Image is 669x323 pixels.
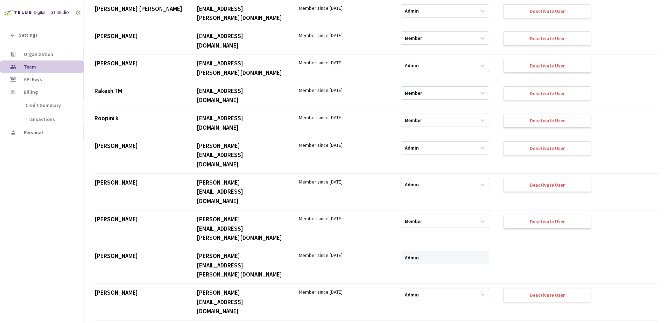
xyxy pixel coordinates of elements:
[405,35,422,41] div: Member
[94,141,183,151] div: [PERSON_NAME]
[299,251,387,259] div: Member since [DATE]
[530,219,565,224] div: Deactivate User
[94,288,183,297] div: [PERSON_NAME]
[530,292,565,298] div: Deactivate User
[26,102,61,108] span: Credit Summary
[24,89,38,95] span: Billing
[197,86,285,105] div: [EMAIL_ADDRESS][DOMAIN_NAME]
[299,178,387,186] div: Member since [DATE]
[530,118,565,123] div: Deactivate User
[24,64,36,70] span: Team
[197,114,285,132] div: [EMAIL_ADDRESS][DOMAIN_NAME]
[530,8,565,14] div: Deactivate User
[94,4,183,14] div: [PERSON_NAME] [PERSON_NAME]
[405,7,419,14] div: Admin
[530,63,565,69] div: Deactivate User
[197,288,285,316] div: [PERSON_NAME][EMAIL_ADDRESS][DOMAIN_NAME]
[299,31,387,39] div: Member since [DATE]
[94,114,183,123] div: Roopini k
[197,215,285,243] div: [PERSON_NAME][EMAIL_ADDRESS][PERSON_NAME][DOMAIN_NAME]
[197,59,285,77] div: [EMAIL_ADDRESS][PERSON_NAME][DOMAIN_NAME]
[94,86,183,96] div: Rakesh TM
[197,141,285,169] div: [PERSON_NAME][EMAIL_ADDRESS][DOMAIN_NAME]
[94,178,183,187] div: [PERSON_NAME]
[197,31,285,50] div: [EMAIL_ADDRESS][DOMAIN_NAME]
[530,36,565,41] div: Deactivate User
[299,59,387,66] div: Member since [DATE]
[530,145,565,151] div: Deactivate User
[405,218,422,224] div: Member
[26,116,55,122] span: Transactions
[405,117,422,124] div: Member
[299,215,387,222] div: Member since [DATE]
[94,251,183,261] div: [PERSON_NAME]
[405,144,419,151] div: Admin
[530,182,565,188] div: Deactivate User
[299,141,387,149] div: Member since [DATE]
[299,288,387,296] div: Member since [DATE]
[94,215,183,224] div: [PERSON_NAME]
[405,62,419,69] div: Admin
[405,89,422,96] div: Member
[299,86,387,94] div: Member since [DATE]
[299,4,387,12] div: Member since [DATE]
[24,129,43,136] span: Personal
[197,178,285,206] div: [PERSON_NAME][EMAIL_ADDRESS][DOMAIN_NAME]
[19,32,38,38] span: Settings
[530,91,565,96] div: Deactivate User
[405,181,419,188] div: Admin
[405,292,419,298] div: Admin
[94,59,183,68] div: [PERSON_NAME]
[24,76,42,82] span: API Keys
[197,4,285,23] div: [EMAIL_ADDRESS][PERSON_NAME][DOMAIN_NAME]
[50,9,69,16] div: GT Studio
[94,31,183,41] div: [PERSON_NAME]
[299,114,387,121] div: Member since [DATE]
[197,251,285,279] div: [PERSON_NAME][EMAIL_ADDRESS][PERSON_NAME][DOMAIN_NAME]
[24,51,53,57] span: Organization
